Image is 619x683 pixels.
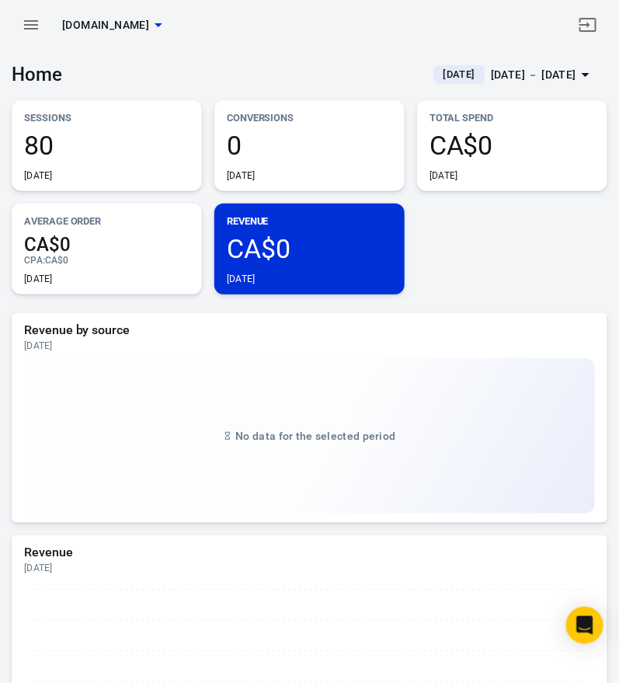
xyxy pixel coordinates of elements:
span: CA$0 [24,235,190,254]
button: [DOMAIN_NAME] [56,11,168,40]
div: Open Intercom Messenger [566,607,603,644]
h5: Revenue [24,545,595,560]
button: [DATE][DATE] － [DATE] [422,62,607,88]
span: CA$0 [45,255,68,266]
div: [DATE] [24,169,53,182]
div: [DATE] [429,169,458,182]
div: [DATE] － [DATE] [491,65,576,85]
p: Sessions [24,110,190,126]
div: [DATE] [227,273,256,285]
span: CPA : [24,255,45,266]
span: 80 [24,132,190,159]
span: No data for the selected period [235,430,395,442]
p: Conversions [227,110,392,126]
p: Average Order [24,213,190,229]
div: [DATE] [227,169,256,182]
span: sansarsolutions.ca [62,16,149,35]
span: [DATE] [437,67,482,82]
a: Sign out [569,6,607,44]
p: Revenue [227,213,392,229]
span: 0 [227,132,392,159]
div: [DATE] [24,562,595,574]
div: [DATE] [24,340,595,352]
h5: Revenue by source [24,322,595,338]
p: Total Spend [429,110,595,126]
div: [DATE] [24,273,53,285]
h3: Home [12,64,62,85]
span: CA$0 [429,132,595,159]
span: CA$0 [227,235,392,262]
